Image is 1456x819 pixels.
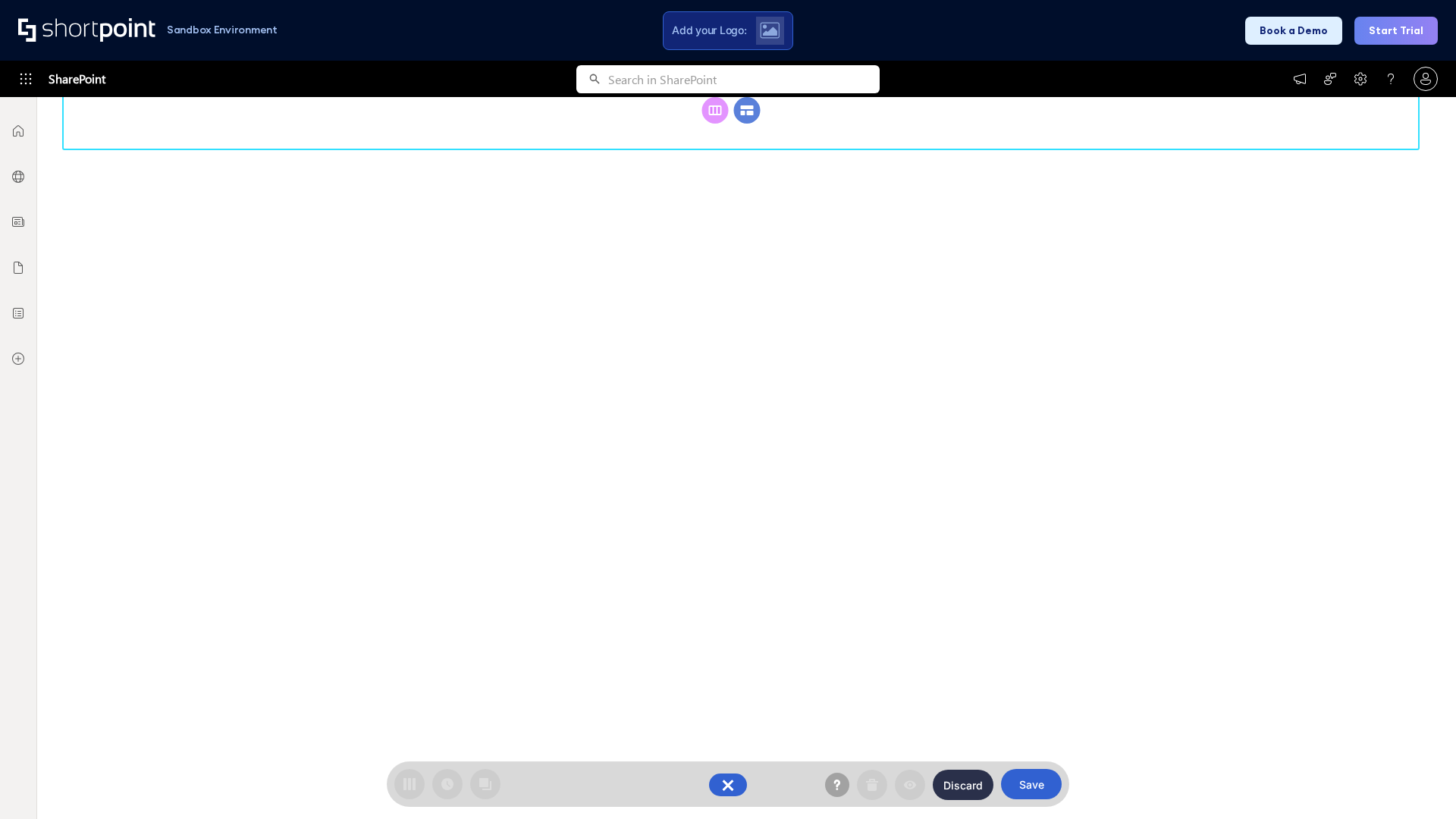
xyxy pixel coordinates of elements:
button: Save [1001,769,1062,799]
span: Add your Logo: [672,24,746,37]
button: Book a Demo [1245,17,1342,45]
h1: Sandbox Environment [167,26,278,34]
img: Upload logo [760,22,780,39]
button: Discard [933,770,993,800]
iframe: Chat Widget [1380,746,1456,819]
span: SharePoint [49,61,105,97]
button: Start Trial [1354,17,1438,45]
input: Search in SharePoint [608,65,880,93]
